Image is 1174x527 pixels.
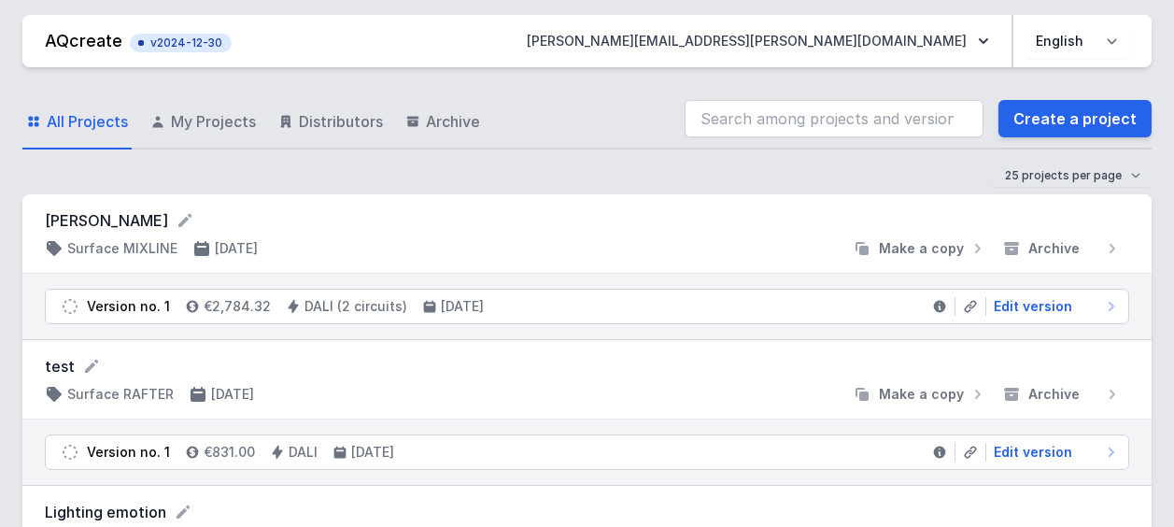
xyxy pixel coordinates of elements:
a: My Projects [147,95,260,150]
button: Rename project [174,503,192,521]
button: Archive [995,385,1129,404]
form: [PERSON_NAME] [45,209,1129,232]
h4: [DATE] [351,443,394,462]
span: Edit version [994,443,1072,462]
button: v2024-12-30 [130,30,232,52]
h4: €2,784.32 [204,297,271,316]
span: Archive [426,110,480,133]
input: Search among projects and versions... [685,100,983,137]
img: draft.svg [61,443,79,462]
span: Make a copy [879,239,964,258]
span: Make a copy [879,385,964,404]
a: Create a project [998,100,1152,137]
div: Version no. 1 [87,297,170,316]
span: Archive [1028,385,1080,404]
form: Lighting emotion [45,501,1129,523]
h4: [DATE] [215,239,258,258]
button: Archive [995,239,1129,258]
a: AQcreate [45,31,122,50]
span: All Projects [47,110,128,133]
a: Edit version [986,443,1121,462]
span: Distributors [299,110,383,133]
a: Distributors [275,95,387,150]
h4: Surface MIXLINE [67,239,177,258]
span: My Projects [171,110,256,133]
h4: €831.00 [204,443,255,462]
button: [PERSON_NAME][EMAIL_ADDRESS][PERSON_NAME][DOMAIN_NAME] [512,24,1004,58]
h4: DALI (2 circuits) [304,297,407,316]
span: v2024-12-30 [139,36,222,50]
h4: DALI [289,443,318,462]
a: Archive [402,95,484,150]
div: Version no. 1 [87,443,170,462]
h4: [DATE] [211,385,254,404]
span: Edit version [994,297,1072,316]
a: All Projects [22,95,132,150]
button: Rename project [82,357,101,376]
h4: Surface RAFTER [67,385,174,404]
select: Choose language [1025,24,1129,58]
h4: [DATE] [441,297,484,316]
img: draft.svg [61,297,79,316]
button: Make a copy [845,385,995,404]
button: Make a copy [845,239,995,258]
span: Archive [1028,239,1080,258]
form: test [45,355,1129,377]
button: Rename project [176,211,194,230]
a: Edit version [986,297,1121,316]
